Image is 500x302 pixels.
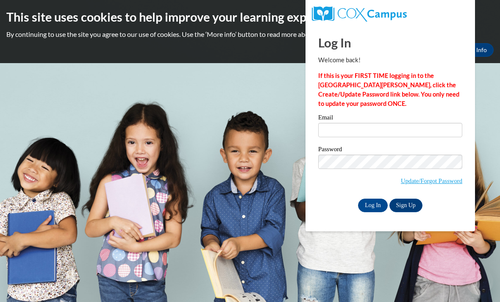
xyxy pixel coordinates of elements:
a: Update/Forgot Password [401,177,462,184]
a: Sign Up [389,199,422,212]
p: By continuing to use the site you agree to our use of cookies. Use the ‘More info’ button to read... [6,30,494,39]
iframe: Button to launch messaging window [466,268,493,295]
label: Email [318,114,462,123]
p: Welcome back! [318,55,462,65]
h2: This site uses cookies to help improve your learning experience. [6,8,494,25]
img: COX Campus [312,6,407,22]
label: Password [318,146,462,155]
input: Log In [358,199,388,212]
h1: Log In [318,34,462,51]
strong: If this is your FIRST TIME logging in to the [GEOGRAPHIC_DATA][PERSON_NAME], click the Create/Upd... [318,72,459,107]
